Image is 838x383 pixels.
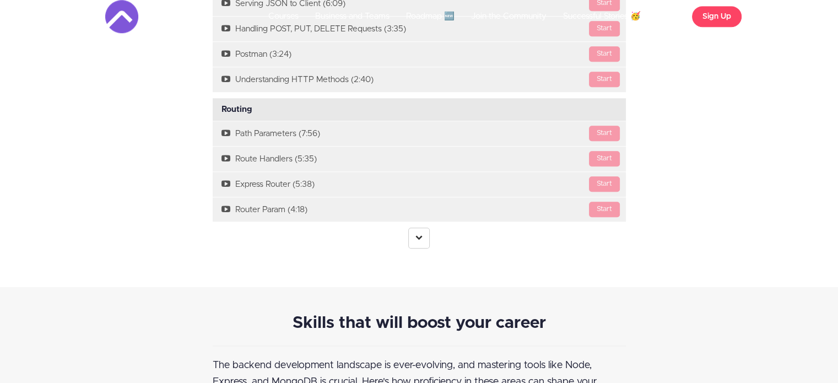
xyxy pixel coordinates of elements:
a: StartRoute Handlers (5:35) [213,147,626,171]
div: Start [589,176,620,192]
a: Sign Up [692,6,742,27]
div: Routing [213,98,626,121]
a: StartPostman (3:24) [213,42,626,67]
a: StartRouter Param (4:18) [213,197,626,222]
div: Start [589,151,620,166]
div: Start [589,202,620,217]
span: Skills that will boost your career [293,315,546,331]
a: StartExpress Router (5:38) [213,172,626,197]
div: Start [589,46,620,62]
div: Start [589,126,620,141]
div: Start [589,72,620,87]
a: StartPath Parameters (7:56) [213,121,626,146]
a: StartUnderstanding HTTP Methods (2:40) [213,67,626,92]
